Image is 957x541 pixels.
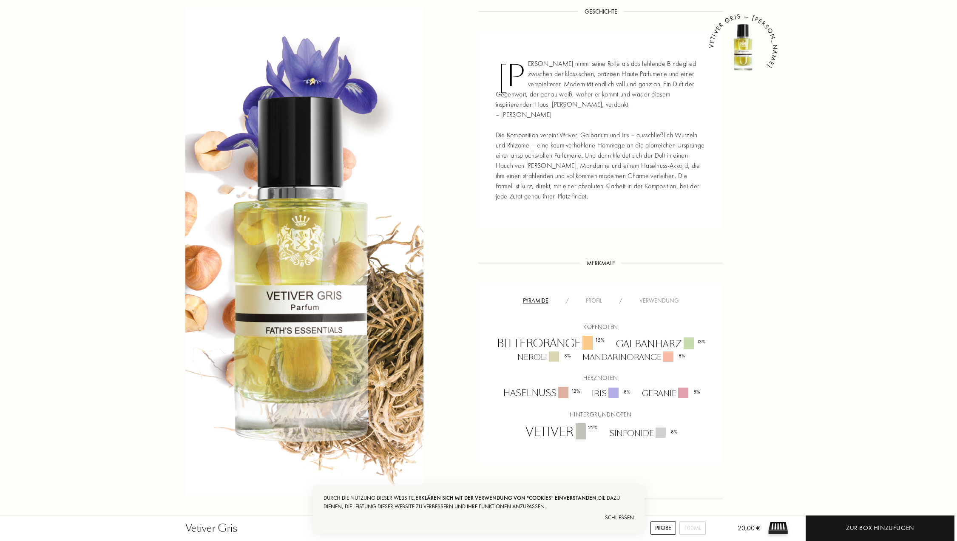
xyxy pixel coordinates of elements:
[577,296,611,305] div: Profil
[564,352,571,360] div: 8 %
[595,336,605,344] div: 15 %
[724,523,760,541] div: 20,00 €
[679,352,685,360] div: 8 %
[485,374,717,382] div: Herznoten
[324,494,634,511] div: Durch die Nutzung dieser Website, die dazu dienen, die Leistung dieser Website zu verbessern und ...
[631,296,687,305] div: Verwendung
[636,388,705,399] div: Geranie
[697,338,706,346] div: 13 %
[485,323,717,331] div: Kopfnoten
[611,296,631,305] div: /
[479,31,723,229] div: [PERSON_NAME] nimmt seine Rolle als das fehlende Bindeglied zwischen der klassischen, präzisen Ha...
[511,351,576,363] div: Neroli
[514,296,557,305] div: Pyramide
[415,494,598,501] span: erklären sich mit der Verwendung von "Cookies" einverstanden,
[576,351,690,363] div: Mandarinorange
[610,337,711,351] div: Galbanharz
[671,428,678,436] div: 8 %
[324,511,634,524] div: Schließen
[519,423,603,441] div: Vetiver
[846,523,914,533] div: Zur Box hinzufügen
[588,424,598,431] div: 22 %
[650,521,676,535] div: Probe
[557,296,577,305] div: /
[624,388,630,396] div: 8 %
[603,428,683,439] div: Sinfonide
[485,410,717,419] div: Hintergrundnoten
[497,387,585,399] div: Haselnuss
[185,521,237,536] div: Vetiver Gris
[571,387,580,395] div: 12 %
[765,516,791,541] img: sample box sommelier du parfum
[491,336,610,352] div: Bitterorange
[679,521,706,535] div: 100mL
[585,388,636,399] div: Iris
[718,23,769,74] img: Vetiver Gris
[693,388,700,396] div: 8 %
